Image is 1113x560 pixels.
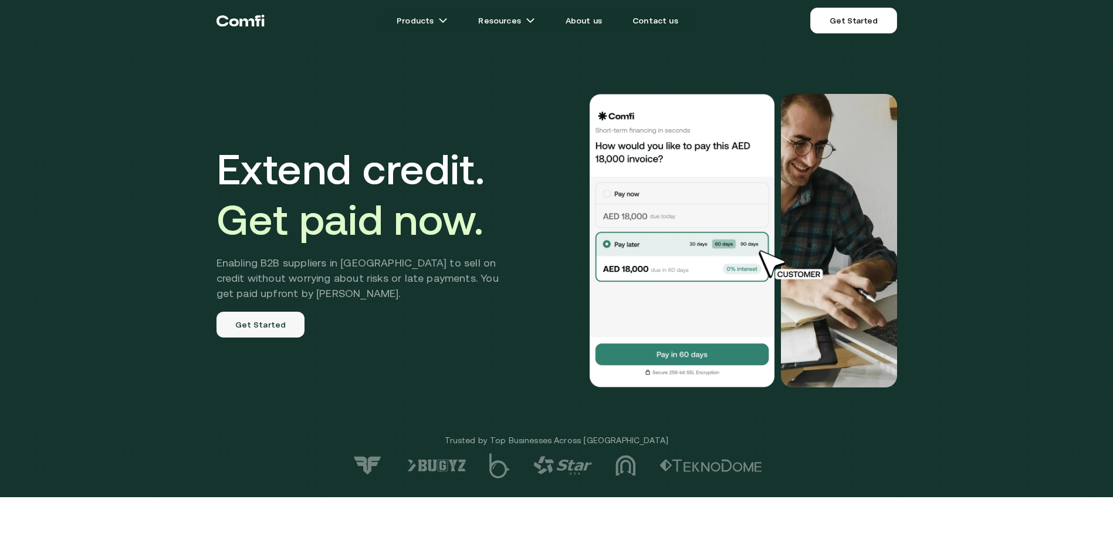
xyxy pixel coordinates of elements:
a: Productsarrow icons [383,9,462,32]
a: Return to the top of the Comfi home page [216,3,265,38]
h2: Enabling B2B suppliers in [GEOGRAPHIC_DATA] to sell on credit without worrying about risks or lat... [216,255,516,301]
a: Contact us [618,9,692,32]
img: logo-3 [615,455,636,476]
h1: Extend credit. [216,144,516,245]
img: logo-7 [351,456,384,475]
img: arrow icons [438,16,448,25]
span: Get paid now. [216,195,484,244]
a: Get Started [810,8,897,33]
a: Get Started [216,312,305,338]
img: logo-6 [407,459,466,472]
img: logo-4 [533,456,592,475]
img: Would you like to pay this AED 18,000.00 invoice? [588,94,776,387]
img: logo-5 [489,453,510,478]
a: About us [552,9,616,32]
img: Would you like to pay this AED 18,000.00 invoice? [781,94,897,387]
img: cursor [750,248,836,281]
img: logo-2 [659,459,762,472]
img: arrow icons [526,16,535,25]
a: Resourcesarrow icons [464,9,549,32]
